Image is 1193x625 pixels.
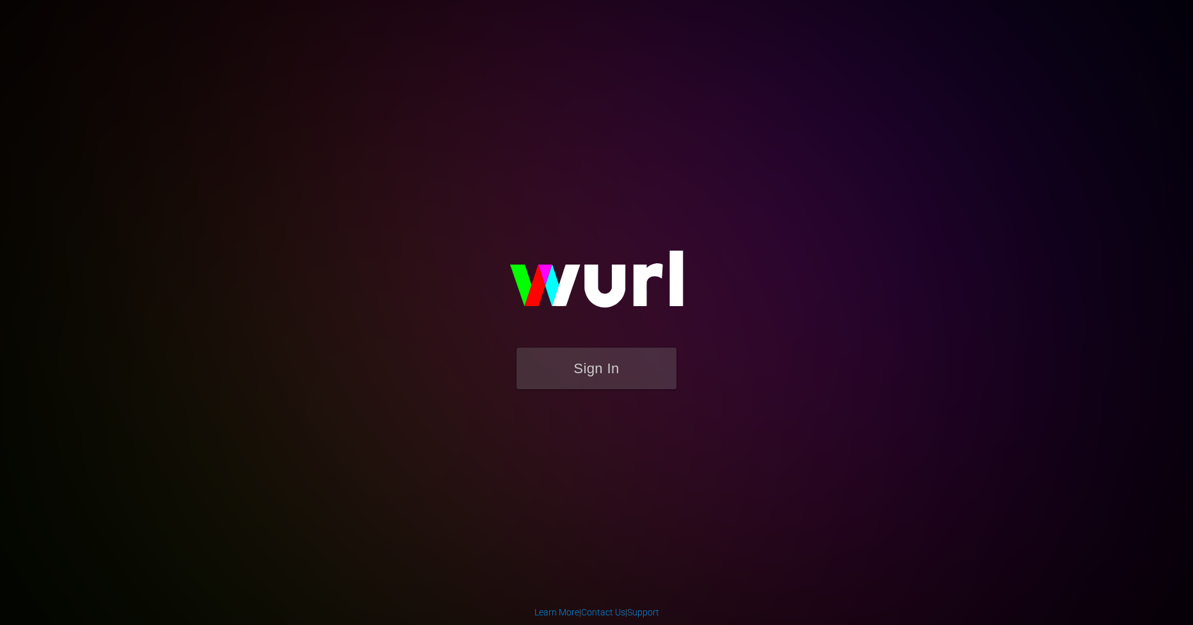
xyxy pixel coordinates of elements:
img: wurl-logo-on-black-223613ac3d8ba8fe6dc639794a292ebdb59501304c7dfd60c99c58986ef67473.svg [469,223,724,347]
div: | | [534,606,659,619]
a: Support [627,607,659,617]
a: Contact Us [581,607,625,617]
a: Learn More [534,607,579,617]
button: Sign In [517,348,676,389]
